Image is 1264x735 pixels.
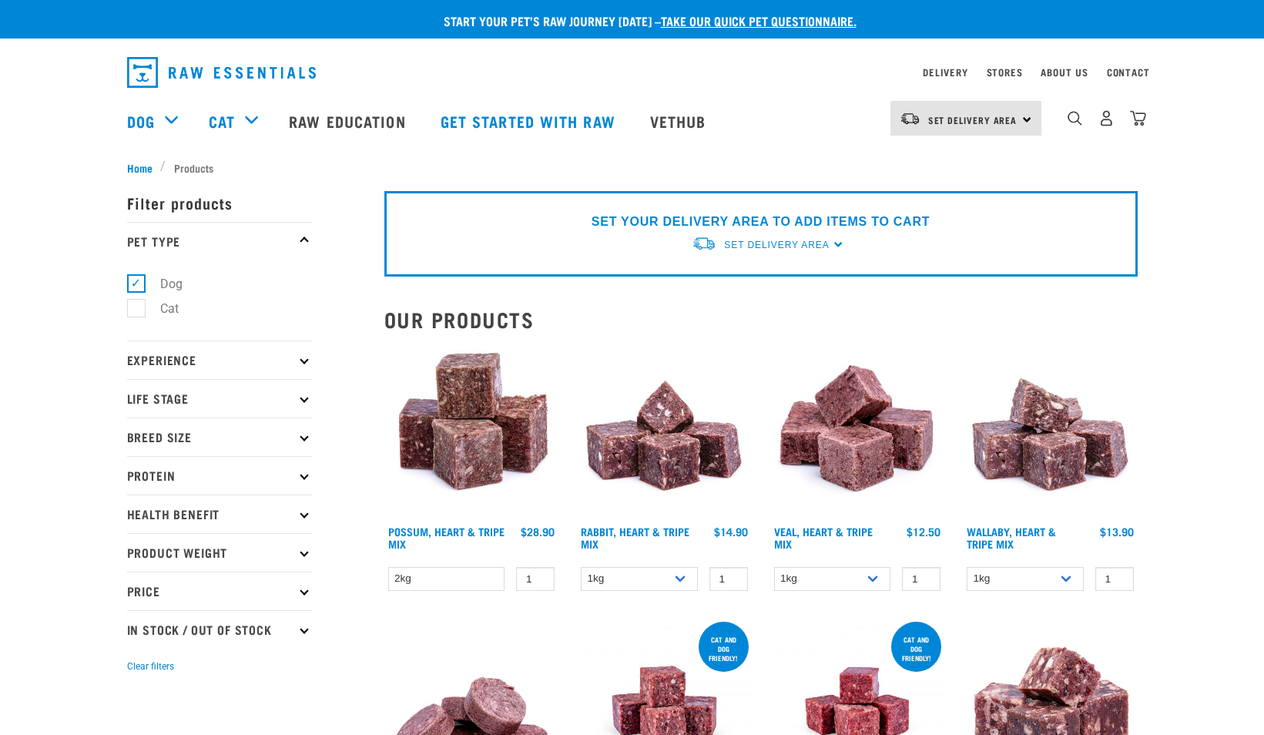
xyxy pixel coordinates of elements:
a: Veal, Heart & Tripe Mix [774,529,873,546]
label: Cat [136,299,185,318]
p: Experience [127,341,312,379]
img: van-moving.png [900,112,920,126]
div: $12.50 [907,525,940,538]
h2: Our Products [384,307,1138,331]
a: Contact [1107,69,1150,75]
p: Breed Size [127,418,312,456]
p: Pet Type [127,222,312,260]
div: Cat and dog friendly! [891,628,941,670]
a: Possum, Heart & Tripe Mix [388,529,505,546]
img: user.png [1098,110,1115,126]
span: Home [127,159,153,176]
a: Delivery [923,69,967,75]
p: Life Stage [127,379,312,418]
p: Health Benefit [127,495,312,533]
span: Set Delivery Area [928,117,1018,123]
nav: breadcrumbs [127,159,1138,176]
input: 1 [902,567,940,591]
img: Cubes [770,344,945,519]
img: 1175 Rabbit Heart Tripe Mix 01 [577,344,752,519]
a: Wallaby, Heart & Tripe Mix [967,529,1056,546]
a: Home [127,159,161,176]
input: 1 [1095,567,1134,591]
p: Filter products [127,183,312,222]
a: Cat [209,109,235,133]
div: cat and dog friendly! [699,628,749,670]
nav: dropdown navigation [115,51,1150,94]
img: home-icon-1@2x.png [1068,111,1082,126]
a: Vethub [635,90,726,152]
button: Clear filters [127,659,174,673]
span: Set Delivery Area [724,240,829,250]
p: SET YOUR DELIVERY AREA TO ADD ITEMS TO CART [592,213,930,231]
img: home-icon@2x.png [1130,110,1146,126]
a: Raw Education [273,90,424,152]
a: take our quick pet questionnaire. [661,17,857,24]
input: 1 [709,567,748,591]
img: Raw Essentials Logo [127,57,316,88]
label: Dog [136,274,189,294]
a: Dog [127,109,155,133]
a: About Us [1041,69,1088,75]
a: Rabbit, Heart & Tripe Mix [581,529,689,546]
p: In Stock / Out Of Stock [127,610,312,649]
div: $28.90 [521,525,555,538]
div: $14.90 [714,525,748,538]
p: Product Weight [127,533,312,572]
img: 1067 Possum Heart Tripe Mix 01 [384,344,559,519]
img: van-moving.png [692,236,716,252]
a: Stores [987,69,1023,75]
input: 1 [516,567,555,591]
p: Price [127,572,312,610]
img: 1174 Wallaby Heart Tripe Mix 01 [963,344,1138,519]
p: Protein [127,456,312,495]
a: Get started with Raw [425,90,635,152]
div: $13.90 [1100,525,1134,538]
